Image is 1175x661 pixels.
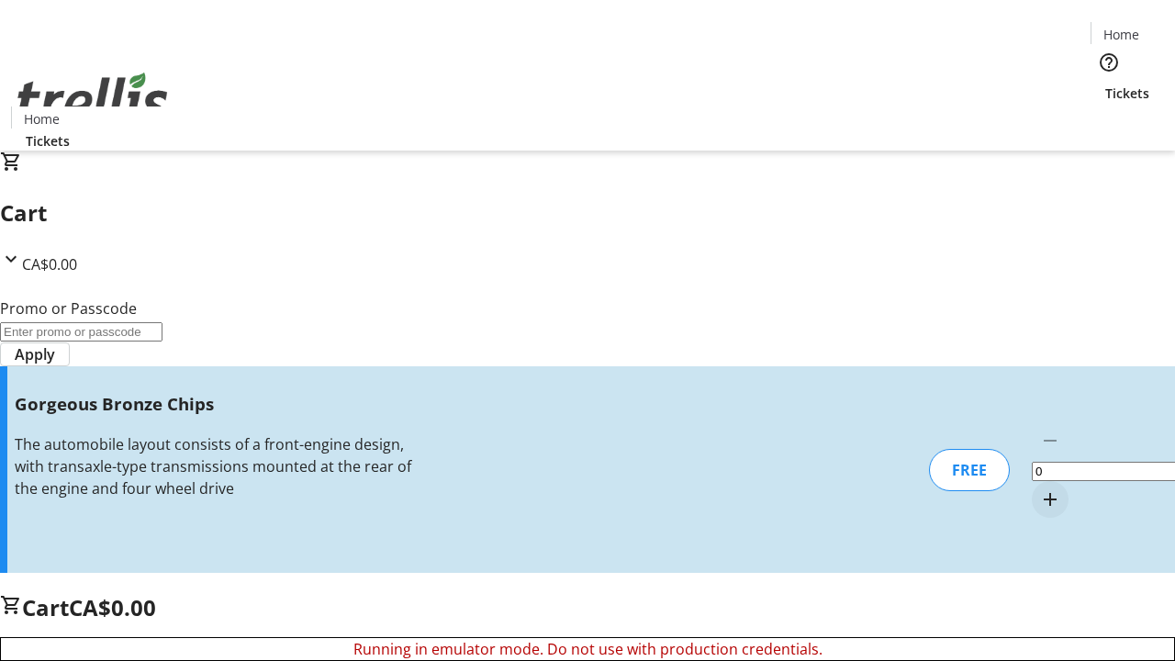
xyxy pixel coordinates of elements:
img: Orient E2E Organization ayxmAklHah's Logo [11,52,174,144]
span: CA$0.00 [22,254,77,274]
span: Home [24,109,60,129]
div: FREE [929,449,1010,491]
div: The automobile layout consists of a front-engine design, with transaxle-type transmissions mounte... [15,433,416,499]
span: CA$0.00 [69,592,156,622]
a: Tickets [11,131,84,151]
h3: Gorgeous Bronze Chips [15,391,416,417]
button: Increment by one [1032,481,1069,518]
a: Home [12,109,71,129]
button: Cart [1091,103,1127,140]
span: Tickets [1105,84,1149,103]
span: Apply [15,343,55,365]
a: Tickets [1091,84,1164,103]
span: Tickets [26,131,70,151]
a: Home [1091,25,1150,44]
span: Home [1103,25,1139,44]
button: Help [1091,44,1127,81]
